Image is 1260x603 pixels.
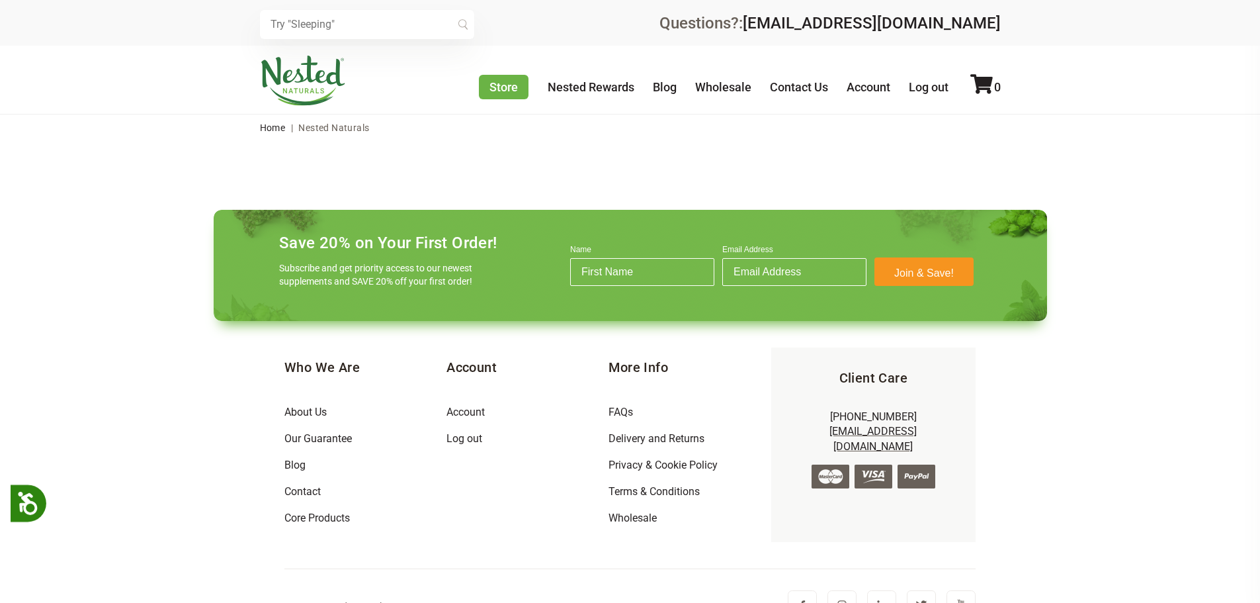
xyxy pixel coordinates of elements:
[284,512,350,524] a: Core Products
[609,358,771,377] h5: More Info
[609,406,633,418] a: FAQs
[609,485,700,498] a: Terms & Conditions
[446,432,482,445] a: Log out
[446,358,609,377] h5: Account
[298,122,369,133] span: Nested Naturals
[829,425,917,452] a: [EMAIL_ADDRESS][DOMAIN_NAME]
[260,10,474,39] input: Try "Sleeping"
[847,80,890,94] a: Account
[446,406,485,418] a: Account
[570,258,714,286] input: First Name
[812,465,935,488] img: credit-cards.png
[570,245,714,258] label: Name
[743,14,1001,32] a: [EMAIL_ADDRESS][DOMAIN_NAME]
[260,122,286,133] a: Home
[770,80,828,94] a: Contact Us
[284,432,352,445] a: Our Guarantee
[609,512,657,524] a: Wholesale
[722,258,866,286] input: Email Address
[994,80,1001,94] span: 0
[479,75,528,99] a: Store
[909,80,948,94] a: Log out
[722,245,866,258] label: Email Address
[279,261,478,288] p: Subscribe and get priority access to our newest supplements and SAVE 20% off your first order!
[548,80,634,94] a: Nested Rewards
[284,358,446,377] h5: Who We Are
[970,80,1001,94] a: 0
[284,459,306,471] a: Blog
[260,56,346,106] img: Nested Naturals
[284,406,327,418] a: About Us
[609,459,718,471] a: Privacy & Cookie Policy
[792,369,954,387] h5: Client Care
[695,80,751,94] a: Wholesale
[659,15,1001,31] div: Questions?:
[279,234,497,252] h4: Save 20% on Your First Order!
[288,122,296,133] span: |
[874,257,974,286] button: Join & Save!
[653,80,677,94] a: Blog
[284,485,321,498] a: Contact
[830,410,917,423] a: [PHONE_NUMBER]
[609,432,704,445] a: Delivery and Returns
[260,115,1001,141] nav: breadcrumbs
